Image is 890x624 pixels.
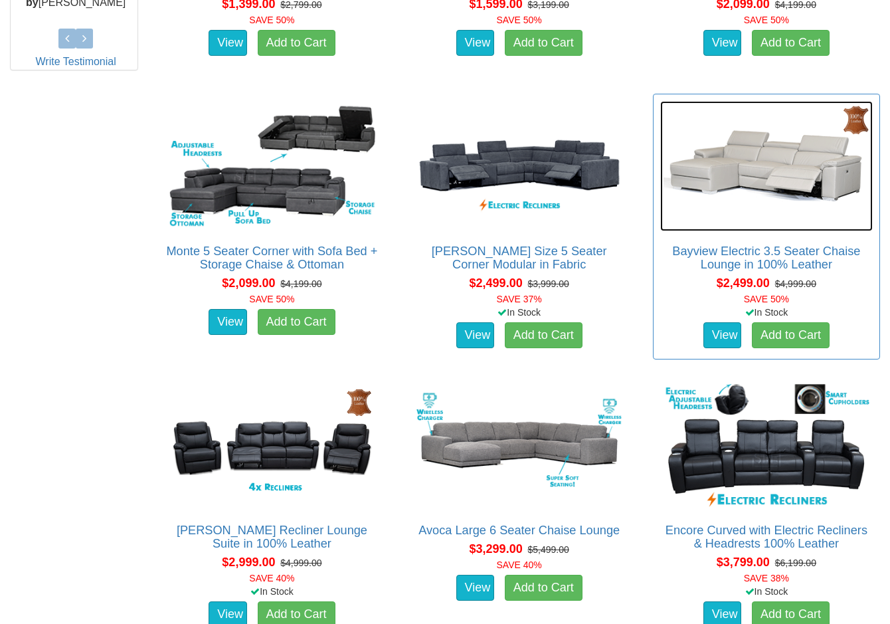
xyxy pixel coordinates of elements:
a: View [703,322,742,349]
font: SAVE 50% [249,15,294,25]
a: Write Testimonial [36,56,116,67]
a: View [209,30,247,56]
a: Add to Cart [752,322,830,349]
a: Monte 5 Seater Corner with Sofa Bed + Storage Chaise & Ottoman [166,245,377,271]
span: $3,299.00 [470,542,523,556]
font: SAVE 50% [744,294,789,304]
a: Add to Cart [258,309,335,336]
img: Marlow King Size 5 Seater Corner Modular in Fabric [413,101,626,231]
del: $4,199.00 [280,278,321,289]
a: View [456,575,495,601]
img: Maxwell Recliner Lounge Suite in 100% Leather [165,380,378,510]
a: View [456,30,495,56]
a: [PERSON_NAME] Recliner Lounge Suite in 100% Leather [177,524,367,550]
div: In Stock [650,306,883,319]
img: Avoca Large 6 Seater Chaise Lounge [413,380,626,510]
span: $2,499.00 [717,276,770,290]
a: Add to Cart [505,322,582,349]
a: Add to Cart [505,575,582,601]
a: Add to Cart [258,30,335,56]
a: Bayview Electric 3.5 Seater Chaise Lounge in 100% Leather [672,245,860,271]
img: Encore Curved with Electric Recliners & Headrests 100% Leather [660,380,873,510]
font: SAVE 50% [744,15,789,25]
font: SAVE 40% [249,573,294,583]
img: Monte 5 Seater Corner with Sofa Bed + Storage Chaise & Ottoman [165,101,378,231]
a: View [456,322,495,349]
font: SAVE 50% [497,15,542,25]
font: SAVE 37% [497,294,542,304]
del: $4,999.00 [775,278,816,289]
a: View [209,309,247,336]
del: $3,999.00 [527,278,569,289]
span: $2,499.00 [470,276,523,290]
a: Encore Curved with Electric Recliners & Headrests 100% Leather [666,524,867,550]
font: SAVE 50% [249,294,294,304]
div: In Stock [155,585,388,598]
span: $3,799.00 [717,556,770,569]
font: SAVE 40% [497,560,542,570]
span: $2,099.00 [222,276,275,290]
div: In Stock [650,585,883,598]
del: $5,499.00 [527,544,569,555]
del: $4,999.00 [280,558,321,568]
a: Add to Cart [752,30,830,56]
a: Avoca Large 6 Seater Chaise Lounge [418,524,620,537]
a: View [703,30,742,56]
a: Add to Cart [505,30,582,56]
img: Bayview Electric 3.5 Seater Chaise Lounge in 100% Leather [660,101,873,231]
del: $6,199.00 [775,558,816,568]
a: [PERSON_NAME] Size 5 Seater Corner Modular in Fabric [432,245,607,271]
span: $2,999.00 [222,556,275,569]
font: SAVE 38% [744,573,789,583]
div: In Stock [403,306,636,319]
